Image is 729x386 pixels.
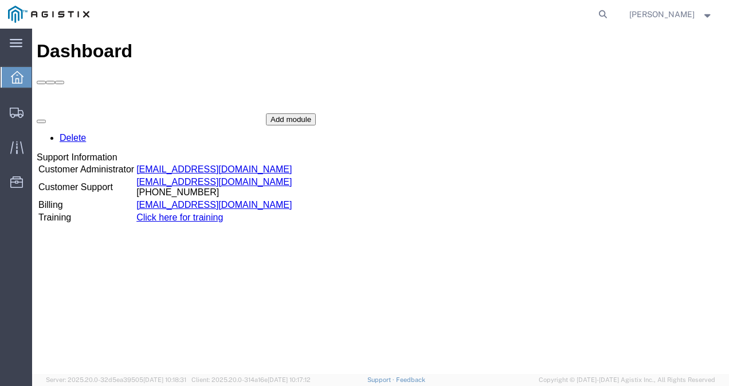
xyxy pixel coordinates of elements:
[104,136,260,145] a: [EMAIL_ADDRESS][DOMAIN_NAME]
[104,171,260,181] a: [EMAIL_ADDRESS][DOMAIN_NAME]
[143,376,186,383] span: [DATE] 10:18:31
[6,183,103,195] td: Training
[104,184,191,194] a: Click here for training
[6,171,103,182] td: Billing
[104,148,260,170] td: [PHONE_NUMBER]
[629,7,714,21] button: [PERSON_NAME]
[629,8,695,21] span: Nathan Seeley
[32,29,729,374] iframe: FS Legacy Container
[234,85,284,97] button: Add module
[6,148,103,170] td: Customer Support
[268,376,311,383] span: [DATE] 10:17:12
[396,376,425,383] a: Feedback
[539,375,715,385] span: Copyright © [DATE]-[DATE] Agistix Inc., All Rights Reserved
[191,376,311,383] span: Client: 2025.20.0-314a16e
[367,376,396,383] a: Support
[104,148,260,158] a: [EMAIL_ADDRESS][DOMAIN_NAME]
[8,6,89,23] img: logo
[46,376,186,383] span: Server: 2025.20.0-32d5ea39505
